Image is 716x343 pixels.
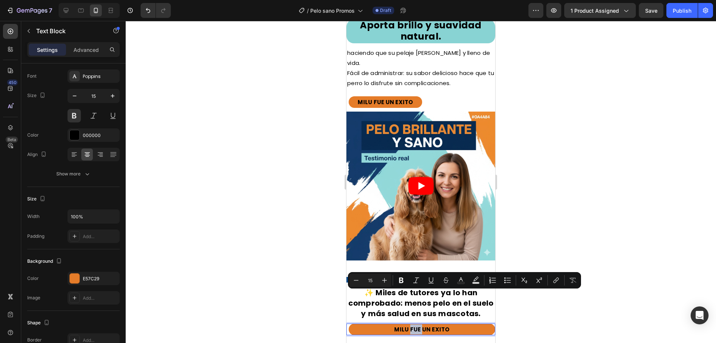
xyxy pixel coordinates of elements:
iframe: Design area [346,21,495,343]
p: Settings [37,46,58,54]
button: Publish [666,3,698,18]
div: Add... [83,295,118,302]
input: Auto [68,210,119,223]
img: tab_keywords_by_traffic_grey.svg [79,43,85,49]
div: Align [27,150,48,160]
img: tab_domain_overview_orange.svg [31,43,37,49]
p: MILU FUE UN EXITO [3,76,75,86]
div: Color [27,275,39,282]
strong: ✨ Miles de tutores ya lo han comprobado: menos pelo en el suelo y más salud en sus mascotas. [2,266,147,298]
div: Show more [56,170,91,178]
div: 450 [7,79,18,85]
div: Undo/Redo [141,3,171,18]
div: Image [27,294,40,301]
div: Width [27,213,40,220]
div: Size [27,194,47,204]
div: Size [27,91,47,101]
p: Text Block [36,26,100,35]
div: Color [27,132,39,138]
button: Save [639,3,663,18]
button: 1 product assigned [564,3,636,18]
div: v 4.0.25 [21,12,37,18]
button: 7 [3,3,56,18]
div: Add... [83,233,118,240]
div: Beta [6,137,18,143]
div: Font [27,73,37,79]
div: Padding [27,233,44,240]
span: Draft [380,7,391,14]
button: Show more [27,167,120,181]
div: Open Intercom Messenger [691,306,709,324]
div: Publish [673,7,691,15]
div: Dominio [39,44,57,49]
div: Editor contextual toolbar [348,272,581,289]
p: Advanced [73,46,99,54]
div: Dominio: [DOMAIN_NAME] [19,19,84,25]
div: E57C29 [83,275,118,282]
img: logo_orange.svg [12,12,18,18]
p: MILU FUE UN EXITO [3,303,148,314]
span: Pelo sano Promos [310,7,355,15]
span: 1 product assigned [571,7,619,15]
p: Fácil de administrar: su sabor delicioso hace que tu perro lo disfrute sin complicaciones. [1,47,148,67]
span: Save [645,7,657,14]
p: haciendo que su pelaje [PERSON_NAME] y lleno de vida. [1,27,148,47]
p: 7 [49,6,52,15]
div: Rich Text Editor. Editing area: main [2,303,149,314]
div: Shape [27,318,51,328]
span: / [307,7,309,15]
div: 000000 [83,132,118,139]
div: Background [27,256,63,266]
button: Play [62,156,87,174]
img: website_grey.svg [12,19,18,25]
div: Palabras clave [88,44,119,49]
div: Poppins [83,73,118,80]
